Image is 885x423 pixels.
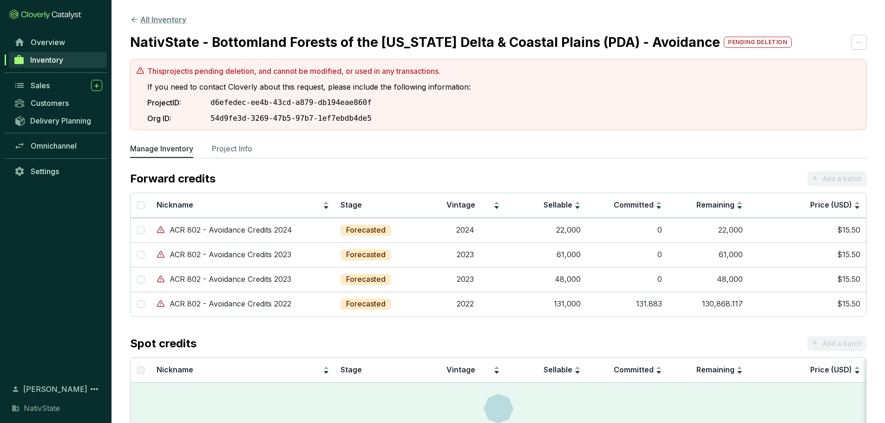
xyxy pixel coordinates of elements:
td: 48,000 [668,267,748,292]
span: Delivery Planning [30,116,91,125]
p: Forecasted [346,299,386,309]
span: Settings [31,167,59,176]
p: pending deletion [724,37,792,48]
td: 0 [586,218,667,242]
a: Inventory [9,52,107,68]
td: $15.50 [748,242,866,267]
p: ACR 802 - Avoidance Credits 2023 [170,250,291,260]
th: Stage [335,193,425,218]
span: Price (USD) [810,365,852,374]
p: Org ID: [147,113,203,124]
p: Spot credits [130,336,197,351]
button: All Inventory [130,14,186,25]
p: Forecasted [346,274,386,285]
span: Nickname [157,365,193,374]
span: Vintage [446,200,475,209]
span: Committed [614,365,654,374]
p: If you need to contact Cloverly about this request, please include the following information: [147,81,471,92]
span: NativState [24,403,60,414]
td: 22,000 [505,218,586,242]
p: d6efedec-ee4b-43cd-a879-db194eae860f [210,97,372,108]
a: Overview [9,34,107,50]
a: Omnichannel [9,138,107,154]
td: 61,000 [505,242,586,267]
td: 2023 [425,242,505,267]
span: Remaining [696,365,734,374]
td: $15.50 [748,267,866,292]
span: [PERSON_NAME] [23,384,87,395]
td: 130,868.117 [668,292,748,316]
a: Sales [9,78,107,93]
span: Inventory [30,55,63,65]
span: Omnichannel [31,141,77,150]
td: 0 [586,242,667,267]
td: 2023 [425,267,505,292]
span: Sellable [544,365,572,374]
a: Customers [9,95,107,111]
span: Remaining [696,200,734,209]
p: Forecasted [346,250,386,260]
span: Sellable [544,200,572,209]
td: 131.883 [586,292,667,316]
td: $15.50 [748,292,866,316]
td: 48,000 [505,267,586,292]
th: Stage [335,358,425,383]
span: Stage [341,200,362,209]
td: 2024 [425,218,505,242]
p: Forecasted [346,225,386,235]
p: Project ID: [147,97,203,108]
p: Project Info [212,143,252,154]
td: 0 [586,267,667,292]
p: This project is pending deletion, and cannot be modified, or used in any transactions. [147,65,471,77]
p: Manage Inventory [130,143,193,154]
span: Stage [341,365,362,374]
p: 54d9fe3d-3269-47b5-97b7-1ef7ebdb4de5 [210,113,372,124]
td: 131,000 [505,292,586,316]
a: Settings [9,163,107,179]
span: Overview [31,38,65,47]
span: Committed [614,200,654,209]
span: Sales [31,81,50,90]
td: 61,000 [668,242,748,267]
p: ACR 802 - Avoidance Credits 2023 [170,274,291,285]
td: $15.50 [748,218,866,242]
p: ACR 802 - Avoidance Credits 2022 [170,299,291,309]
a: Delivery Planning [9,113,107,128]
p: Forward credits [130,171,216,186]
p: ACR 802 - Avoidance Credits 2024 [170,225,292,235]
span: Vintage [446,365,475,374]
span: Customers [31,98,69,108]
h2: NativState - Bottomland Forests of the [US_STATE] Delta & Coastal Plains (PDA) - Avoidance [130,33,720,52]
span: Nickname [157,200,193,209]
td: 2022 [425,292,505,316]
span: Price (USD) [810,200,852,209]
td: 22,000 [668,218,748,242]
